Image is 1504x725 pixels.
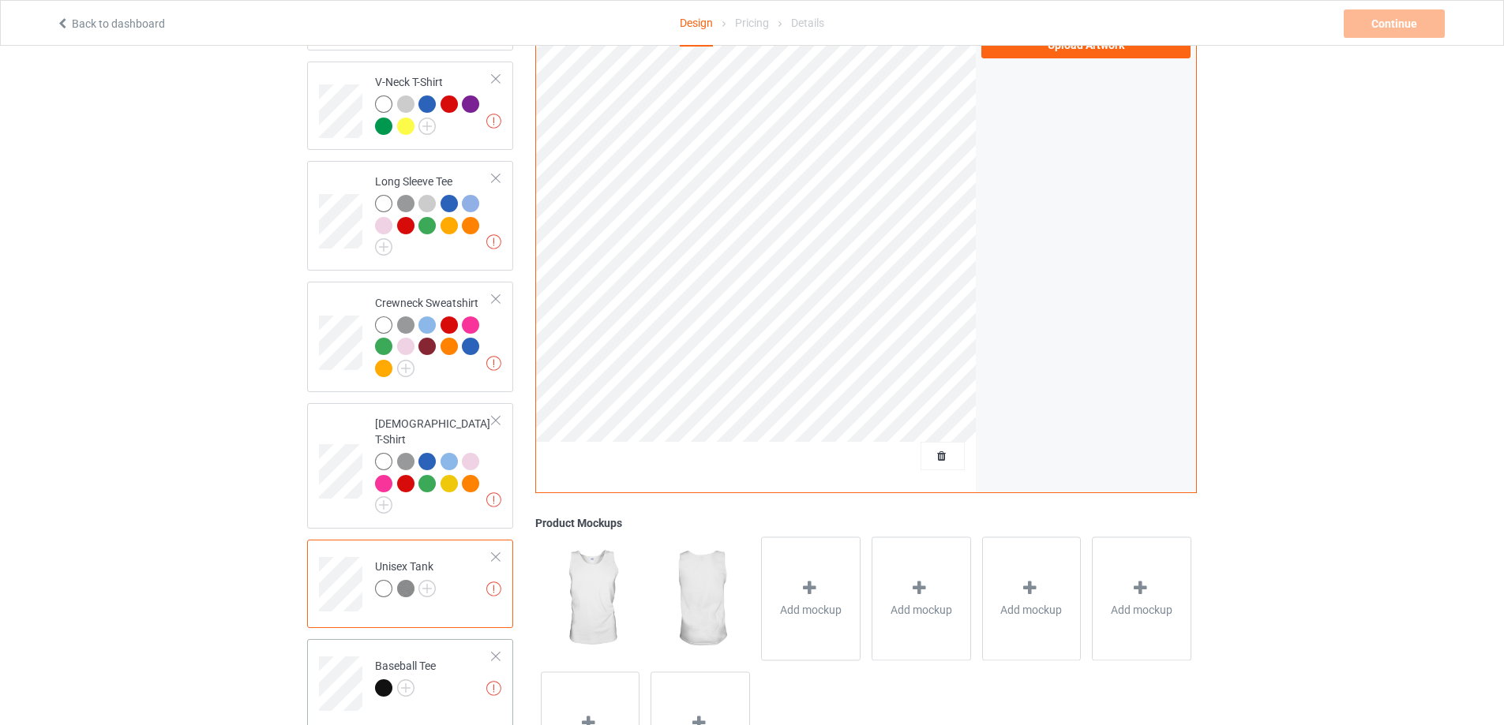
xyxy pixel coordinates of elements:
img: heather_texture.png [397,580,414,597]
div: Add mockup [872,536,971,660]
div: Long Sleeve Tee [375,174,493,250]
div: [DEMOGRAPHIC_DATA] T-Shirt [375,416,493,508]
img: regular.jpg [541,536,639,660]
img: exclamation icon [486,492,501,507]
div: Design [680,1,713,47]
span: Add mockup [780,602,842,618]
div: Details [791,1,824,45]
img: svg+xml;base64,PD94bWwgdmVyc2lvbj0iMS4wIiBlbmNvZGluZz0iVVRGLTgiPz4KPHN2ZyB3aWR0aD0iMjJweCIgaGVpZ2... [397,679,414,697]
img: exclamation icon [486,581,501,596]
div: [DEMOGRAPHIC_DATA] T-Shirt [307,403,513,529]
img: svg+xml;base64,PD94bWwgdmVyc2lvbj0iMS4wIiBlbmNvZGluZz0iVVRGLTgiPz4KPHN2ZyB3aWR0aD0iMjJweCIgaGVpZ2... [418,118,436,135]
img: exclamation icon [486,356,501,371]
div: Add mockup [982,536,1082,660]
img: svg+xml;base64,PD94bWwgdmVyc2lvbj0iMS4wIiBlbmNvZGluZz0iVVRGLTgiPz4KPHN2ZyB3aWR0aD0iMjJweCIgaGVpZ2... [375,238,392,256]
span: Add mockup [1000,602,1062,618]
div: Unisex Tank [375,559,436,596]
img: exclamation icon [486,234,501,249]
div: V-Neck T-Shirt [307,62,513,150]
img: svg+xml;base64,PD94bWwgdmVyc2lvbj0iMS4wIiBlbmNvZGluZz0iVVRGLTgiPz4KPHN2ZyB3aWR0aD0iMjJweCIgaGVpZ2... [397,360,414,377]
div: Add mockup [761,536,861,660]
img: exclamation icon [486,114,501,129]
div: Unisex Tank [307,540,513,628]
div: Pricing [735,1,769,45]
img: regular.jpg [651,536,749,660]
div: V-Neck T-Shirt [375,74,493,133]
span: Add mockup [891,602,952,618]
div: Long Sleeve Tee [307,161,513,271]
div: Product Mockups [535,515,1197,531]
img: svg+xml;base64,PD94bWwgdmVyc2lvbj0iMS4wIiBlbmNvZGluZz0iVVRGLTgiPz4KPHN2ZyB3aWR0aD0iMjJweCIgaGVpZ2... [375,496,392,514]
div: Crewneck Sweatshirt [375,295,493,376]
span: Add mockup [1111,602,1172,618]
img: svg+xml;base64,PD94bWwgdmVyc2lvbj0iMS4wIiBlbmNvZGluZz0iVVRGLTgiPz4KPHN2ZyB3aWR0aD0iMjJweCIgaGVpZ2... [418,580,436,597]
img: exclamation icon [486,681,501,696]
div: Add mockup [1092,536,1191,660]
a: Back to dashboard [56,17,165,30]
div: Baseball Tee [375,658,436,696]
div: Crewneck Sweatshirt [307,282,513,392]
